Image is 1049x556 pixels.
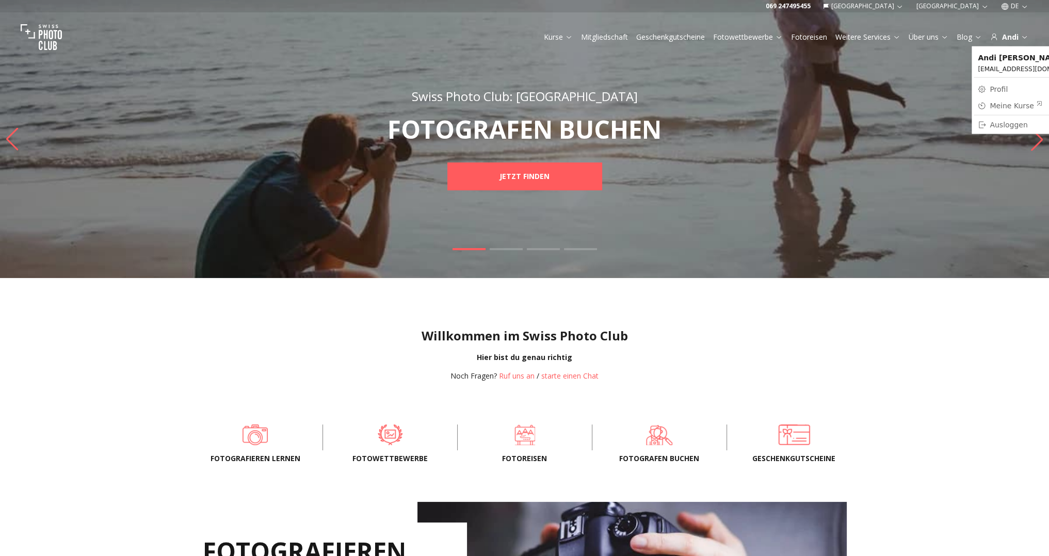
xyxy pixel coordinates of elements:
[766,2,811,10] a: 069 247495455
[713,32,783,42] a: Fotowettbewerbe
[340,424,441,445] a: Fotowettbewerbe
[412,88,638,105] span: Swiss Photo Club: [GEOGRAPHIC_DATA]
[787,30,831,44] button: Fotoreisen
[990,32,1028,42] div: Andi
[474,453,575,464] span: Fotoreisen
[632,30,709,44] button: Geschenkgutscheine
[540,30,577,44] button: Kurse
[21,17,62,58] img: Swiss photo club
[909,32,948,42] a: Über uns
[957,32,982,42] a: Blog
[205,424,306,445] a: Fotografieren lernen
[835,32,900,42] a: Weitere Services
[544,32,573,42] a: Kurse
[791,32,827,42] a: Fotoreisen
[744,424,845,445] a: Geschenkgutscheine
[905,30,953,44] button: Über uns
[709,30,787,44] button: Fotowettbewerbe
[8,352,1041,363] div: Hier bist du genau richtig
[953,30,986,44] button: Blog
[990,101,1042,111] div: Meine Kurse
[609,424,710,445] a: FOTOGRAFEN BUCHEN
[450,371,497,381] span: Noch Fragen?
[340,453,441,464] span: Fotowettbewerbe
[8,328,1041,344] h1: Willkommen im Swiss Photo Club
[541,371,599,381] button: starte einen Chat
[499,171,550,182] b: JETZT FINDEN
[744,453,845,464] span: Geschenkgutscheine
[831,30,905,44] button: Weitere Services
[205,453,306,464] span: Fotografieren lernen
[343,117,706,142] p: FOTOGRAFEN BUCHEN
[499,371,535,381] a: Ruf uns an
[474,424,575,445] a: Fotoreisen
[581,32,628,42] a: Mitgliedschaft
[450,371,599,381] div: /
[609,453,710,464] span: FOTOGRAFEN BUCHEN
[636,32,705,42] a: Geschenkgutscheine
[577,30,632,44] button: Mitgliedschaft
[447,162,602,190] a: JETZT FINDEN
